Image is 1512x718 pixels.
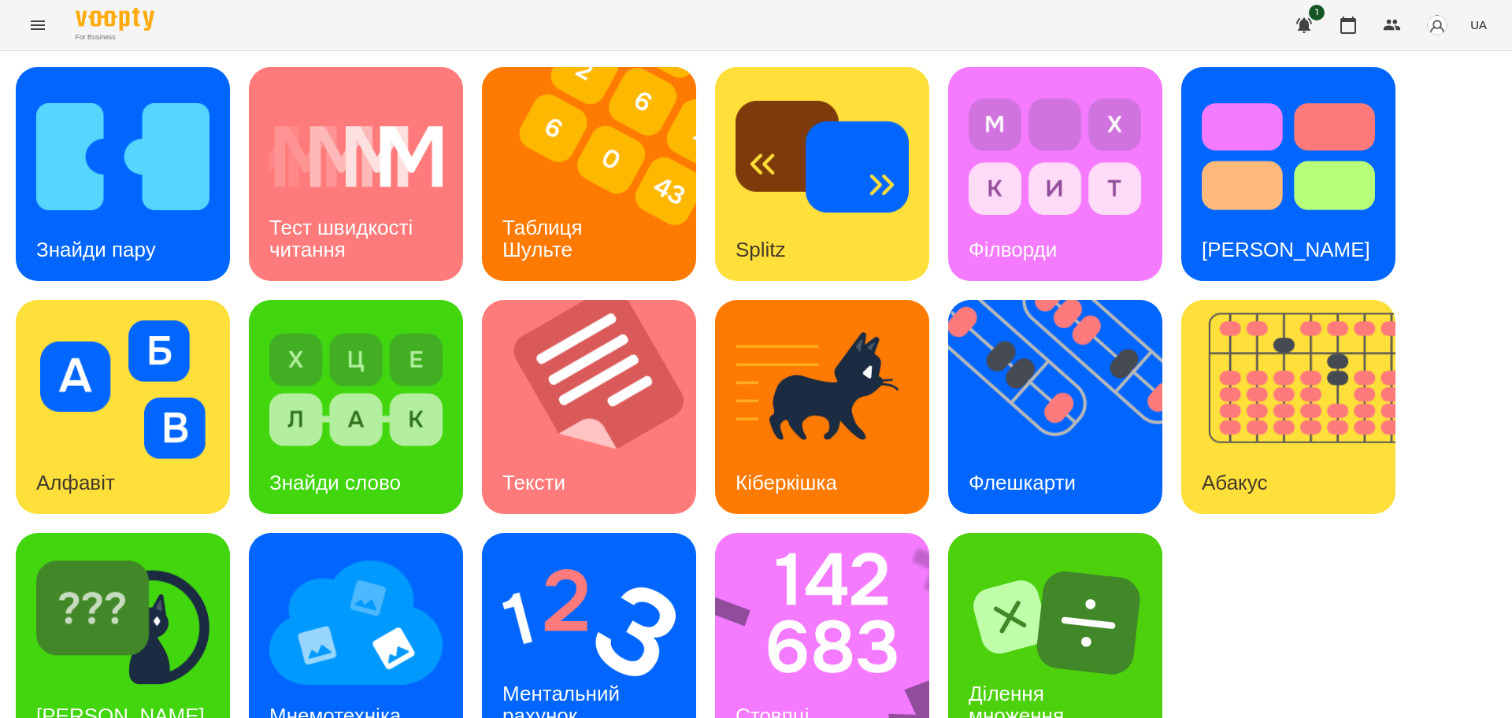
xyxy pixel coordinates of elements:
[16,300,230,514] a: АлфавітАлфавіт
[269,87,443,226] img: Тест швидкості читання
[1181,67,1395,281] a: Тест Струпа[PERSON_NAME]
[1464,10,1493,39] button: UA
[482,67,716,281] img: Таблиця Шульте
[269,320,443,459] img: Знайди слово
[269,471,401,494] h3: Знайди слово
[76,32,154,43] span: For Business
[16,67,230,281] a: Знайди паруЗнайди пару
[502,216,588,261] h3: Таблиця Шульте
[76,8,154,31] img: Voopty Logo
[715,300,929,514] a: КіберкішкаКіберкішка
[969,553,1142,692] img: Ділення множення
[1181,300,1395,514] a: АбакусАбакус
[969,238,1057,261] h3: Філворди
[36,553,209,692] img: Знайди Кіберкішку
[19,6,57,44] button: Menu
[1202,471,1267,494] h3: Абакус
[502,553,676,692] img: Ментальний рахунок
[1426,14,1448,36] img: avatar_s.png
[482,67,696,281] a: Таблиця ШультеТаблиця Шульте
[736,87,909,226] img: Splitz
[948,300,1182,514] img: Флешкарти
[1181,300,1415,514] img: Абакус
[36,238,156,261] h3: Знайди пару
[269,216,418,261] h3: Тест швидкості читання
[1202,87,1375,226] img: Тест Струпа
[969,471,1076,494] h3: Флешкарти
[948,67,1162,281] a: ФілвордиФілворди
[36,87,209,226] img: Знайди пару
[948,300,1162,514] a: ФлешкартиФлешкарти
[1309,5,1325,20] span: 1
[36,320,209,459] img: Алфавіт
[502,471,565,494] h3: Тексти
[1202,238,1370,261] h3: [PERSON_NAME]
[482,300,716,514] img: Тексти
[482,300,696,514] a: ТекстиТексти
[1470,17,1487,33] span: UA
[736,238,786,261] h3: Splitz
[969,87,1142,226] img: Філворди
[249,67,463,281] a: Тест швидкості читанняТест швидкості читання
[269,553,443,692] img: Мнемотехніка
[36,471,115,494] h3: Алфавіт
[736,320,909,459] img: Кіберкішка
[249,300,463,514] a: Знайди словоЗнайди слово
[736,471,837,494] h3: Кіберкішка
[715,67,929,281] a: SplitzSplitz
